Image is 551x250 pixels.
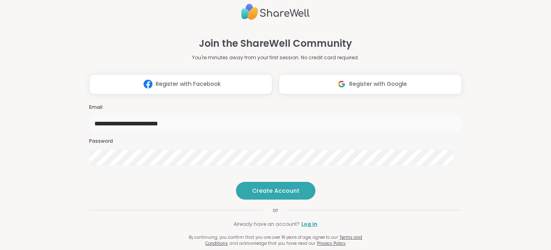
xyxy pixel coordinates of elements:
[241,0,310,23] img: ShareWell Logo
[230,240,315,246] span: and acknowledge that you have read our
[252,187,299,195] span: Create Account
[89,138,462,145] h3: Password
[236,182,315,200] button: Create Account
[140,77,156,92] img: ShareWell Logomark
[89,74,272,94] button: Register with Facebook
[349,80,407,88] span: Register with Google
[205,234,362,246] a: Terms and Conditions
[89,104,462,111] h3: Email
[263,206,288,214] span: or
[279,74,462,94] button: Register with Google
[334,77,349,92] img: ShareWell Logomark
[189,234,338,240] span: By continuing, you confirm that you are over 18 years of age, agree to our
[234,221,300,228] span: Already have an account?
[192,54,359,61] p: You're minutes away from your first session. No credit card required.
[301,221,317,228] a: Log in
[199,36,352,51] h1: Join the ShareWell Community
[317,240,346,246] a: Privacy Policy
[156,80,221,88] span: Register with Facebook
